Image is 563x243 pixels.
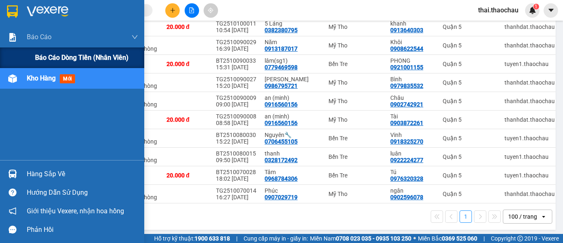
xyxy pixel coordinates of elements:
div: TG2510090008 [216,113,256,120]
div: thanhdat.thaochau [504,98,555,104]
div: Mỹ Tho [328,191,382,197]
div: tuyen1.thaochau [504,61,555,67]
div: Bến Tre [328,172,382,179]
span: down [131,34,138,40]
div: 0986795721 [265,83,298,89]
div: 15:31 [DATE] [216,64,256,71]
div: tuyen1.thaochau [504,172,555,179]
div: Nguyên🔧 [265,132,320,138]
div: Tài [390,113,434,120]
div: Quận 5 [443,172,496,179]
div: 0902596078 [390,194,423,201]
div: 16:39 [DATE] [216,45,256,52]
div: 20.000 đ [167,172,208,179]
img: logo-vxr [7,5,18,18]
div: Quận 5 [443,79,496,86]
div: Vinh [390,132,434,138]
span: caret-down [547,7,555,14]
div: Tâm [265,169,320,175]
div: 18:02 [DATE] [216,175,256,182]
div: 15:22 [DATE] [216,138,256,145]
div: 0328172492 [265,157,298,163]
div: 0968784306 [265,175,298,182]
div: tuyen1.thaochau [504,135,555,142]
div: 15:20 [DATE] [216,83,256,89]
div: Linh [265,76,320,83]
strong: 0708 023 035 - 0935 103 250 [336,235,411,242]
div: 20.000 đ [167,24,208,30]
span: Giới thiệu Vexere, nhận hoa hồng [27,206,124,216]
div: Bến Tre [328,153,382,160]
span: | [483,234,485,243]
div: thanh [265,150,320,157]
div: 20.000 đ [167,116,208,123]
div: 0913640303 [390,27,423,33]
span: ⚪️ [413,237,416,240]
div: 0918325270 [390,138,423,145]
span: Hỗ trợ kỹ thuật: [154,234,230,243]
div: 0921001155 [390,64,423,71]
div: 16:27 [DATE] [216,194,256,201]
div: Mỹ Tho [328,42,382,49]
div: 0779469598 [265,64,298,71]
span: aim [208,7,213,13]
div: BT2510070028 [216,169,256,175]
sup: 1 [533,4,539,9]
div: 08:58 [DATE] [216,120,256,126]
button: 1 [460,210,472,223]
span: message [9,226,16,234]
button: aim [204,3,218,18]
div: BT2510080030 [216,132,256,138]
div: khanh [390,20,434,27]
div: luân [390,150,434,157]
span: file-add [189,7,195,13]
div: TG2510090009 [216,94,256,101]
div: Hướng dẫn sử dụng [27,186,138,199]
span: plus [170,7,176,13]
div: Năm [265,39,320,45]
div: an (minh) [265,113,320,120]
div: TG2510090027 [216,76,256,83]
span: mới [60,74,75,83]
div: Tú [390,169,434,175]
div: Mỹ Tho [328,116,382,123]
strong: 1900 633 818 [195,235,230,242]
span: notification [9,207,16,215]
div: Quận 5 [443,135,496,142]
div: 0922224277 [390,157,423,163]
span: Miền Bắc [418,234,477,243]
div: Quận 5 [443,61,496,67]
img: warehouse-icon [8,170,17,178]
div: Quận 5 [443,24,496,30]
div: BT2510090033 [216,57,256,64]
span: 1 [535,4,537,9]
div: lâm(sg1) [265,57,320,64]
div: 20.000 đ [167,61,208,67]
div: an (minh) [265,94,320,101]
div: 0913187017 [265,45,298,52]
div: Bến Tre [328,135,382,142]
div: Bình [390,76,434,83]
div: 0908622544 [390,45,423,52]
div: 0902742921 [390,101,423,108]
div: 0979835532 [390,83,423,89]
span: | [236,234,237,243]
div: 100 / trang [508,212,537,221]
div: Mỹ Tho [328,98,382,104]
div: thanhdat.thaochau [504,116,555,123]
svg: open [540,213,547,220]
span: Báo cáo dòng tiền (nhân viên) [35,52,129,63]
div: TG2510100011 [216,20,256,27]
div: tuyen1.thaochau [504,153,555,160]
div: Quận 5 [443,42,496,49]
div: Quận 5 [443,153,496,160]
div: Quận 5 [443,116,496,123]
div: 0976320328 [390,175,423,182]
div: Quận 5 [443,98,496,104]
div: 09:50 [DATE] [216,157,256,163]
div: Bến Tre [328,61,382,67]
div: BT2510080015 [216,150,256,157]
div: PHONG [390,57,434,64]
span: Kho hàng [27,74,56,82]
img: icon-new-feature [529,7,536,14]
